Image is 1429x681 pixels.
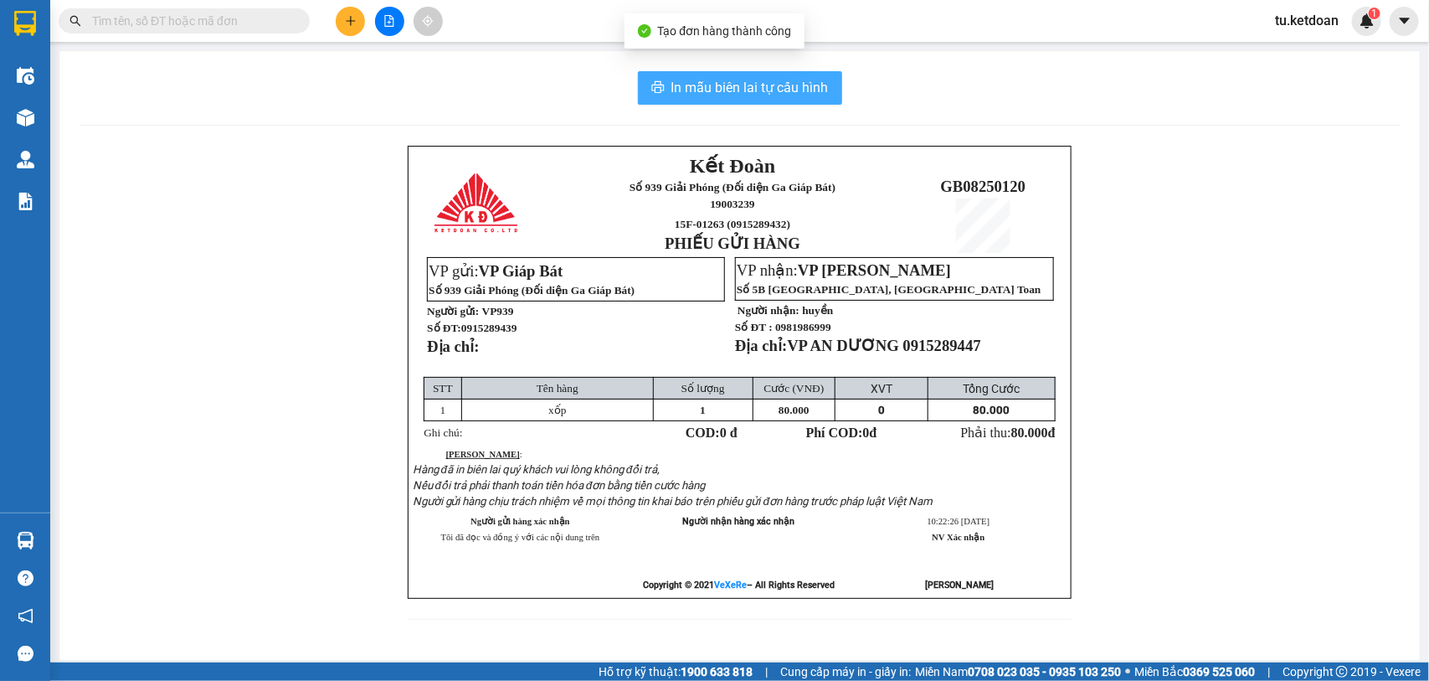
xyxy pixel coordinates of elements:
span: Số 939 Giải Phóng (Đối diện Ga Giáp Bát) [630,181,835,193]
strong: Người nhận: [738,304,799,317]
span: đ [1048,426,1056,440]
span: 0 đ [720,426,738,440]
span: 80.000 [779,404,810,416]
span: 0915289439 [461,322,517,334]
span: copyright [1336,666,1348,678]
span: 0 [863,426,870,440]
button: plus [336,7,365,36]
span: : [446,450,522,459]
span: caret-down [1397,13,1412,28]
strong: NV Xác nhận [932,533,984,542]
strong: 1900 633 818 [681,665,753,678]
button: printerIn mẫu biên lai tự cấu hình [638,71,842,105]
td: Tổng Cước [928,378,1056,400]
span: VP939 [482,305,514,317]
span: In mẫu biên lai tự cấu hình [671,77,829,98]
img: logo [434,173,521,234]
strong: PHIẾU GỬI HÀNG [665,235,800,252]
span: Cung cấp máy in - giấy in: [780,663,911,681]
span: Phải thu: [961,426,1056,440]
strong: Số ĐT : [735,321,773,333]
strong: Người gửi hàng xác nhận [470,517,570,526]
span: 10:22:26 [DATE] [927,517,990,526]
span: printer [651,80,665,96]
span: 15F-01263 (0915289432) [675,218,790,230]
img: warehouse-icon [17,67,34,85]
span: Ghi chú: [424,426,462,439]
input: Tìm tên, số ĐT hoặc mã đơn [92,12,290,30]
span: Người nhận hàng xác nhận [682,516,794,527]
td: XVT [835,378,928,400]
span: GB08250120 [941,178,1026,195]
button: aim [414,7,443,36]
span: tu.ketdoan [1262,10,1352,31]
span: 80.000 [1011,426,1048,440]
span: Nếu đổi trả phải thanh toán tiền hóa đơn bằng tiền cước hàng [413,479,706,492]
span: huyền [802,304,833,317]
span: VP AN DƯƠNG 0915289447 [787,337,981,354]
span: ⚪️ [1125,668,1130,675]
sup: 1 [1369,8,1380,19]
span: check-circle [638,24,651,38]
span: 1 [440,404,446,416]
span: 0 [878,404,885,416]
span: | [765,663,768,681]
strong: Phí COD: đ [806,426,877,440]
span: Tạo đơn hàng thành công [658,24,792,38]
span: Hỗ trợ kỹ thuật: [599,663,753,681]
a: VeXeRe [714,580,747,591]
span: 1 [700,404,706,416]
strong: COD: [686,426,738,440]
span: notification [18,608,33,624]
span: Kết Đoàn [690,155,775,177]
span: aim [422,15,434,27]
span: Miền Bắc [1134,663,1255,681]
span: file-add [383,15,395,27]
img: warehouse-icon [17,109,34,126]
strong: [PERSON_NAME] [446,450,520,459]
span: plus [345,15,357,27]
span: VP [PERSON_NAME] [798,261,951,279]
span: VP gửi: [429,262,563,280]
span: VP Giáp Bát [479,262,563,280]
strong: [PERSON_NAME] [925,580,994,591]
span: Số lượng [681,382,725,395]
span: | [1267,663,1270,681]
strong: Địa chỉ: [427,338,479,355]
span: 19003239 [710,198,754,210]
img: warehouse-icon [17,532,34,549]
span: 80.000 [973,404,1010,416]
span: Số 939 Giải Phóng (Đối diện Ga Giáp Bát) [429,284,635,297]
span: Cước (VNĐ) [764,382,825,395]
strong: Người gửi: [427,305,479,317]
strong: Địa chỉ: [735,337,787,354]
strong: Số ĐT: [427,322,517,334]
strong: 0369 525 060 [1183,665,1255,678]
span: 1 [1371,8,1377,19]
span: xốp [548,404,566,416]
span: Tên hàng [537,382,578,395]
span: Miền Nam [915,663,1121,681]
span: 0981986999 [775,321,831,333]
span: search [69,15,81,27]
strong: 0708 023 035 - 0935 103 250 [968,665,1121,678]
img: icon-new-feature [1360,13,1375,28]
span: Số 5B [GEOGRAPHIC_DATA], [GEOGRAPHIC_DATA] Toan [737,283,1041,296]
span: question-circle [18,570,33,586]
button: file-add [375,7,404,36]
span: Người gửi hàng chịu trách nhiệm về mọi thông tin khai báo trên phiếu gửi đơn hàng trước pháp luật... [413,495,933,508]
img: warehouse-icon [17,151,34,168]
span: VP nhận: [737,261,951,279]
img: logo-vxr [14,11,36,36]
span: STT [433,382,453,395]
button: caret-down [1390,7,1419,36]
span: message [18,646,33,662]
img: solution-icon [17,193,34,210]
span: Tôi đã đọc và đồng ý với các nội dung trên [441,533,600,542]
span: Hàng đã in biên lai quý khách vui lòng không đổi trả, [413,463,661,476]
strong: Copyright © 2021 – All Rights Reserved [643,580,835,591]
